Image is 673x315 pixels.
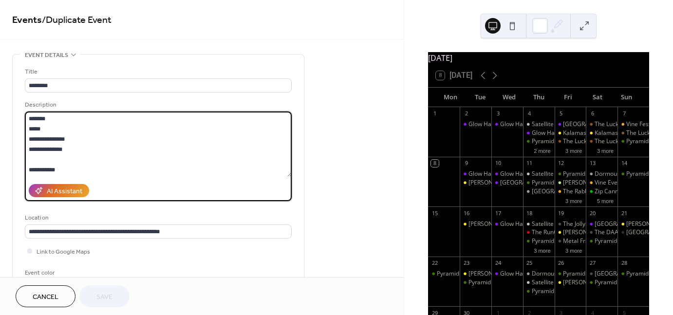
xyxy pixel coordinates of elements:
[468,278,514,287] div: Pyramid Scheme
[532,278,604,287] div: Satellite Records Open Mic
[620,209,628,217] div: 21
[563,228,649,237] div: [PERSON_NAME] Eccentric Cafe
[589,209,596,217] div: 20
[532,287,578,296] div: Pyramid Scheme
[37,247,90,257] span: Link to Google Maps
[460,179,491,187] div: Bell's Eccentric Cafe
[582,88,612,107] div: Sat
[595,179,623,187] div: Vine Event
[436,88,465,107] div: Mon
[530,246,554,254] button: 3 more
[555,129,586,137] div: Kalamashoegazer Day 1 @ Bell's Eccentric Cafe
[532,270,617,278] div: Dormouse: Rad Riso Open Print
[468,179,555,187] div: [PERSON_NAME] Eccentric Cafe
[555,179,586,187] div: Shakespeare's Lower Level
[617,120,649,129] div: Vine Fest
[526,110,533,117] div: 4
[586,237,617,245] div: Pyramid Scheme
[555,120,586,129] div: Glow Hall
[563,278,649,287] div: [PERSON_NAME] Eccentric Cafe
[500,220,608,228] div: Glow Hall: Workshop (Music Production)
[523,170,555,178] div: Satellite Records Open Mic
[563,120,622,129] div: [GEOGRAPHIC_DATA]
[526,209,533,217] div: 18
[563,170,609,178] div: Pyramid Scheme
[586,278,617,287] div: Pyramid Scheme
[595,137,635,146] div: The Lucky Wolf
[460,220,491,228] div: Bell's Eccentric Cafe
[491,179,523,187] div: Glow Hall
[617,170,649,178] div: Pyramid Scheme
[555,187,586,196] div: The Rabbithole
[586,220,617,228] div: Glow Hall
[558,259,565,267] div: 26
[620,160,628,167] div: 14
[494,110,502,117] div: 3
[33,292,58,302] span: Cancel
[593,196,617,204] button: 5 more
[617,137,649,146] div: Pyramid Scheme
[561,146,586,154] button: 3 more
[463,110,470,117] div: 2
[428,52,649,64] div: [DATE]
[532,137,578,146] div: Pyramid Scheme
[29,184,89,197] button: AI Assistant
[593,146,617,154] button: 3 more
[586,187,617,196] div: Zip Cannabis' Summer Sendoff
[595,228,622,237] div: The DAAC
[563,270,609,278] div: Pyramid Scheme
[491,170,523,178] div: Glow Hall: Workshop (Music Production)
[555,170,586,178] div: Pyramid Scheme
[532,237,578,245] div: Pyramid Scheme
[626,129,667,137] div: The Lucky Wolf
[526,259,533,267] div: 25
[589,259,596,267] div: 27
[25,100,290,110] div: Description
[16,285,75,307] a: Cancel
[532,228,562,237] div: The RunOff
[586,120,617,129] div: The Lucky Wolf
[437,270,483,278] div: Pyramid Scheme
[460,270,491,278] div: Bell's Eccentric Cafe
[42,11,112,30] span: / Duplicate Event
[558,209,565,217] div: 19
[563,187,603,196] div: The Rabbithole
[468,170,530,178] div: Glow Hall: Movie Night
[617,228,649,237] div: Union Street Station
[523,137,555,146] div: Pyramid Scheme
[532,187,591,196] div: [GEOGRAPHIC_DATA]
[523,129,555,137] div: Glow Hall: Sing Sing & Gather
[431,209,438,217] div: 15
[25,50,68,60] span: Event details
[626,170,672,178] div: Pyramid Scheme
[500,170,608,178] div: Glow Hall: Workshop (Music Production)
[617,270,649,278] div: Pyramid Scheme
[553,88,582,107] div: Fri
[563,237,591,245] div: Metal Frat
[586,179,617,187] div: Vine Event
[460,120,491,129] div: Glow Hall: Movie Night
[626,270,672,278] div: Pyramid Scheme
[500,179,559,187] div: [GEOGRAPHIC_DATA]
[555,270,586,278] div: Pyramid Scheme
[589,110,596,117] div: 6
[500,120,608,129] div: Glow Hall: Workshop (Music Production)
[523,270,555,278] div: Dormouse: Rad Riso Open Print
[589,160,596,167] div: 13
[523,237,555,245] div: Pyramid Scheme
[561,246,586,254] button: 3 more
[460,278,491,287] div: Pyramid Scheme
[558,110,565,117] div: 5
[555,237,586,245] div: Metal Frat
[595,270,654,278] div: [GEOGRAPHIC_DATA]
[563,179,647,187] div: [PERSON_NAME]'s Lower Level
[626,120,651,129] div: Vine Fest
[491,270,523,278] div: Glow Hall: Workshop (Music Production)
[523,220,555,228] div: Satellite Records Open Mic
[555,220,586,228] div: The Jolly Llama
[532,129,612,137] div: Glow Hall: Sing Sing & Gather
[586,170,617,178] div: Dormouse: Rad Riso Open Print
[431,110,438,117] div: 1
[465,88,494,107] div: Tue
[555,278,586,287] div: Bell's Eccentric Cafe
